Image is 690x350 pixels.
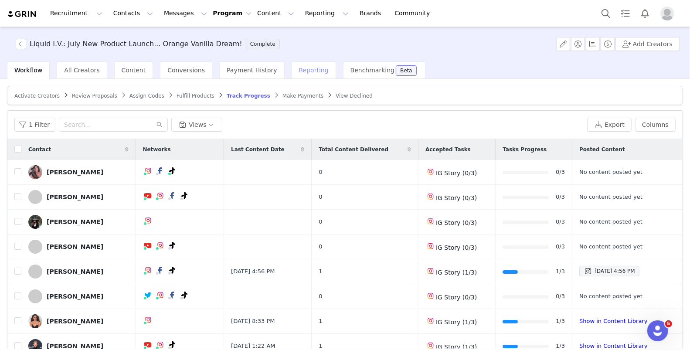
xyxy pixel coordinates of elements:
[28,146,51,153] span: Contact
[227,93,270,99] span: Track Progress
[427,292,434,299] img: instagram.svg
[64,67,99,74] span: All Creators
[47,293,103,300] div: [PERSON_NAME]
[556,168,565,177] a: 0/3
[145,167,152,174] img: instagram.svg
[28,190,129,204] a: [PERSON_NAME]
[635,118,676,132] button: Columns
[14,93,60,99] span: Activate Creators
[427,168,434,175] img: instagram.svg
[14,67,42,74] span: Workflow
[665,320,672,327] span: 5
[579,292,672,301] div: No content posted yet
[319,242,322,251] span: 0
[556,267,565,276] a: 1/3
[616,3,635,23] a: Tasks
[319,317,322,326] span: 1
[157,341,164,348] img: instagram.svg
[354,3,389,23] a: Brands
[72,93,117,99] span: Review Proposals
[647,320,668,341] iframe: Intercom live chat
[47,194,103,200] div: [PERSON_NAME]
[143,146,171,153] span: Networks
[157,192,164,199] img: instagram.svg
[556,242,565,251] a: 0/3
[108,3,158,23] button: Contacts
[660,7,674,20] img: placeholder-profile.jpg
[436,294,477,301] span: IG Story (0/3)
[28,215,42,229] img: 5ec38e5a-303c-4ce8-9d20-1e5ebd5fefaf.jpg
[45,3,108,23] button: Recruitment
[28,240,129,254] a: [PERSON_NAME]
[400,68,412,73] div: Beta
[122,67,146,74] span: Content
[579,168,672,177] div: No content posted yet
[427,268,434,275] img: instagram.svg
[579,193,672,201] div: No content posted yet
[425,146,471,153] span: Accepted Tasks
[47,169,103,176] div: [PERSON_NAME]
[300,3,354,23] button: Reporting
[157,242,164,249] img: instagram.svg
[159,3,212,23] button: Messages
[167,67,205,74] span: Conversions
[615,37,680,51] button: Add Creators
[390,3,439,23] a: Community
[556,317,565,326] a: 1/3
[436,319,477,326] span: IG Story (1/3)
[47,243,103,250] div: [PERSON_NAME]
[427,193,434,200] img: instagram.svg
[579,318,647,324] a: Show in Content Library
[231,317,275,326] span: [DATE] 8:33 PM
[299,67,329,74] span: Reporting
[47,343,103,350] div: [PERSON_NAME]
[145,267,152,274] img: instagram.svg
[145,316,152,323] img: instagram.svg
[145,217,152,224] img: instagram.svg
[28,265,129,279] a: [PERSON_NAME]
[177,93,214,99] span: Fulfill Products
[436,269,477,276] span: IG Story (1/3)
[7,10,37,18] img: grin logo
[636,3,655,23] button: Notifications
[28,314,129,328] a: [PERSON_NAME]
[579,146,625,153] span: Posted Content
[157,292,164,299] img: instagram.svg
[319,193,322,201] span: 0
[579,217,672,226] div: No content posted yet
[556,217,565,227] a: 0/3
[436,244,477,251] span: IG Story (0/3)
[587,118,632,132] button: Export
[47,318,103,325] div: [PERSON_NAME]
[579,242,672,251] div: No content posted yet
[246,39,280,49] span: Complete
[28,215,129,229] a: [PERSON_NAME]
[579,343,647,349] a: Show in Content Library
[556,193,565,202] a: 0/3
[28,165,42,179] img: bf5bd674-39f7-4739-ba77-29bf9395ee7c.jpg
[503,146,547,153] span: Tasks Progress
[59,118,168,132] input: Search...
[231,146,285,153] span: Last Content Date
[556,292,565,301] a: 0/3
[47,268,103,275] div: [PERSON_NAME]
[252,3,299,23] button: Content
[436,194,477,201] span: IG Story (0/3)
[655,7,683,20] button: Profile
[282,93,323,99] span: Make Payments
[436,219,477,226] span: IG Story (0/3)
[336,93,373,99] span: View Declined
[213,9,252,18] button: Program
[319,267,322,276] span: 1
[427,243,434,250] img: instagram.svg
[28,165,129,179] a: [PERSON_NAME]
[319,168,322,177] span: 0
[129,93,164,99] span: Assign Codes
[427,317,434,324] img: instagram.svg
[28,289,129,303] a: [PERSON_NAME]
[596,3,615,23] button: Search
[231,267,275,276] span: [DATE] 4:56 PM
[319,146,388,153] span: Total Content Delivered
[584,266,635,276] div: [DATE] 4:56 PM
